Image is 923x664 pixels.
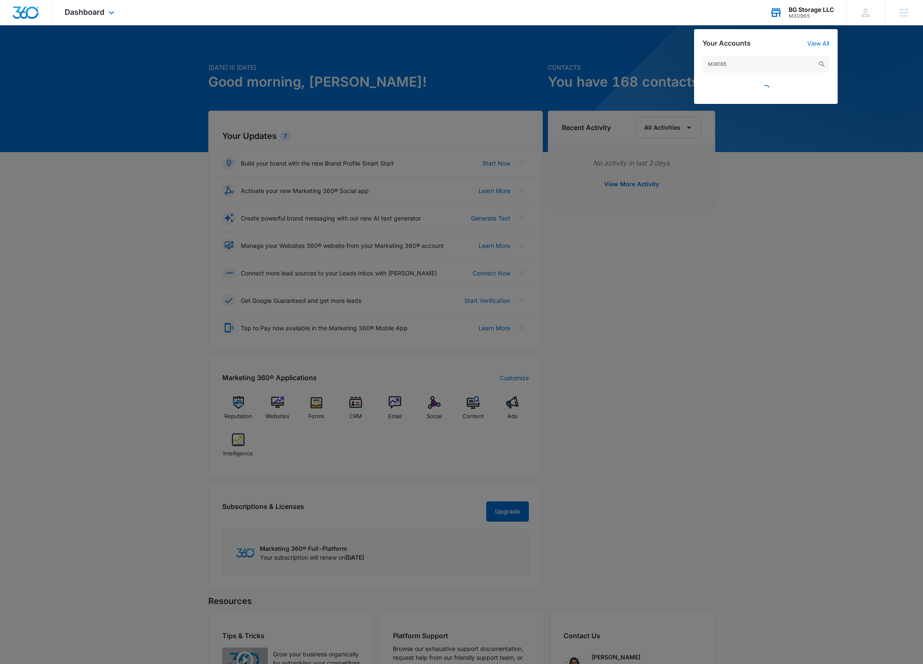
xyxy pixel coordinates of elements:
a: View All [807,40,829,47]
div: account id [789,13,834,19]
input: Search Accounts [702,56,829,73]
span: Dashboard [65,8,104,16]
div: account name [789,6,834,13]
h2: Your Accounts [702,39,751,47]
